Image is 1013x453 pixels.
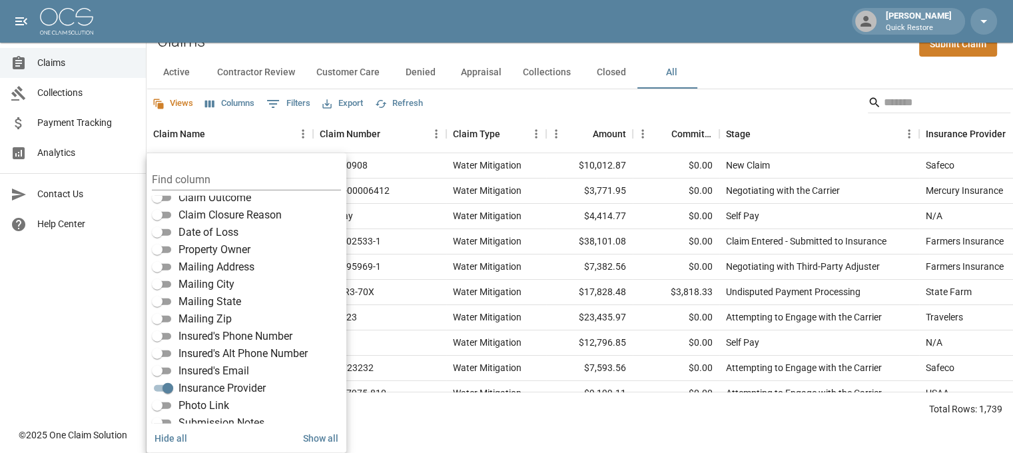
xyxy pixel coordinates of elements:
[178,276,234,292] span: Mailing City
[320,386,386,400] div: 009727975-810
[726,234,886,248] div: Claim Entered - Submitted to Insurance
[574,125,593,143] button: Sort
[926,234,1004,248] div: Farmers Insurance
[726,184,840,197] div: Negotiating with the Carrier
[929,402,1002,416] div: Total Rows: 1,739
[453,285,521,298] div: Water Mitigation
[633,204,719,229] div: $0.00
[205,125,224,143] button: Sort
[178,346,308,362] span: Insured's Alt Phone Number
[178,415,264,431] span: Submission Notes
[546,356,633,381] div: $7,593.56
[426,124,446,144] button: Menu
[546,124,566,144] button: Menu
[546,381,633,406] div: $9,199.11
[926,310,963,324] div: Travelers
[390,57,450,89] button: Denied
[926,184,1003,197] div: Mercury Insurance
[546,229,633,254] div: $38,101.08
[453,386,521,400] div: Water Mitigation
[546,204,633,229] div: $4,414.77
[633,305,719,330] div: $0.00
[633,381,719,406] div: $0.00
[298,426,344,450] button: Show all
[581,57,641,89] button: Closed
[453,336,521,349] div: Water Mitigation
[633,179,719,204] div: $0.00
[178,259,254,275] span: Mailing Address
[633,254,719,280] div: $0.00
[306,57,390,89] button: Customer Care
[178,328,292,344] span: Insured's Phone Number
[633,280,719,305] div: $3,818.33
[868,92,1010,116] div: Search
[926,386,949,400] div: USAA
[37,217,135,231] span: Help Center
[926,361,954,374] div: Safeco
[372,93,426,114] button: Refresh
[726,209,759,223] div: Self Pay
[546,115,633,153] div: Amount
[178,311,232,327] span: Mailing Zip
[202,93,258,114] button: Select columns
[546,330,633,356] div: $12,796.85
[178,207,282,223] span: Claim Closure Reason
[880,9,957,33] div: [PERSON_NAME]
[320,234,381,248] div: 5037902533-1
[446,115,546,153] div: Claim Type
[320,285,374,298] div: 06-87R3-70X
[206,57,306,89] button: Contractor Review
[726,361,882,374] div: Attempting to Engage with the Carrier
[37,187,135,201] span: Contact Us
[500,125,519,143] button: Sort
[453,159,521,172] div: Water Mitigation
[37,86,135,100] span: Collections
[926,336,942,349] div: N/A
[453,209,521,223] div: Water Mitigation
[320,361,374,374] div: #059723232
[320,260,381,273] div: 5037995969-1
[633,115,719,153] div: Committed Amount
[726,260,880,273] div: Negotiating with Third-Party Adjuster
[178,363,249,379] span: Insured's Email
[926,209,942,223] div: N/A
[453,260,521,273] div: Water Mitigation
[546,153,633,179] div: $10,012.87
[320,115,380,153] div: Claim Number
[641,57,701,89] button: All
[178,225,238,240] span: Date of Loss
[313,115,446,153] div: Claim Number
[453,115,500,153] div: Claim Type
[546,254,633,280] div: $7,382.56
[512,57,581,89] button: Collections
[726,115,751,153] div: Stage
[147,57,206,89] button: Active
[926,115,1006,153] div: Insurance Provider
[453,310,521,324] div: Water Mitigation
[40,8,93,35] img: ocs-logo-white-transparent.png
[633,229,719,254] div: $0.00
[726,336,759,349] div: Self Pay
[319,93,366,114] button: Export
[178,380,266,396] span: Insurance Provider
[919,32,997,57] a: Submit Claim
[546,305,633,330] div: $23,435.97
[263,93,314,115] button: Show filters
[926,260,1004,273] div: Farmers Insurance
[453,184,521,197] div: Water Mitigation
[293,124,313,144] button: Menu
[178,398,229,414] span: Photo Link
[719,115,919,153] div: Stage
[178,294,241,310] span: Mailing State
[546,179,633,204] div: $3,771.95
[149,426,192,450] button: Hide all
[726,386,882,400] div: Attempting to Engage with the Carrier
[653,125,671,143] button: Sort
[526,124,546,144] button: Menu
[546,280,633,305] div: $17,828.48
[147,153,346,453] div: Select columns
[178,190,251,206] span: Claim Outcome
[320,184,390,197] div: AZHO-00006412
[726,159,770,172] div: New Claim
[450,57,512,89] button: Appraisal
